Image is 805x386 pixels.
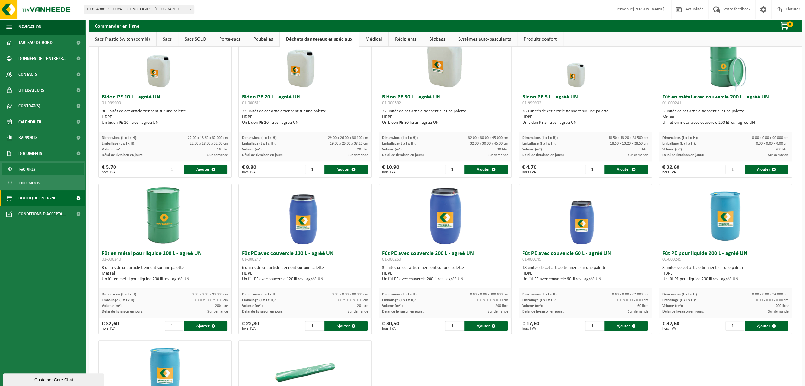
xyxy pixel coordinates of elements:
[102,120,228,126] div: Un bidon PE 10 litres - agréé UN
[745,165,788,174] button: Ajouter
[488,153,508,157] span: Sur demande
[522,153,564,157] span: Délai de livraison en jours:
[242,298,276,302] span: Emballage (L x l x H):
[382,165,399,174] div: € 10,90
[522,251,648,263] h3: Fût PE avec couvercle 60 L - agréé UN
[102,136,137,140] span: Dimensions (L x l x H):
[190,142,228,146] span: 22.00 x 18.60 x 32.00 cm
[165,165,183,174] input: 1
[19,177,40,189] span: Documents
[102,304,122,308] span: Volume (m³):
[195,298,228,302] span: 0.00 x 0.00 x 0.00 cm
[336,298,368,302] span: 0.00 x 0.00 x 0.00 cm
[330,142,368,146] span: 29.00 x 26.00 x 38.10 cm
[382,310,424,313] span: Délai de livraison en jours:
[522,109,648,126] div: 360 unités de cet article tiennent sur une palette
[242,293,277,296] span: Dimensions (L x l x H):
[242,109,368,126] div: 72 unités de cet article tiennent sur une palette
[382,271,508,276] div: HDPE
[184,321,227,331] button: Ajouter
[522,321,539,331] div: € 17,60
[242,265,368,282] div: 6 unités de cet article tiennent sur une palette
[18,35,53,51] span: Tableau de bord
[382,257,401,262] span: 01-000250
[188,136,228,140] span: 22.00 x 18.60 x 32.000 cm
[18,206,66,222] span: Conditions d'accepta...
[768,153,789,157] span: Sur demande
[89,19,146,32] h2: Commander en ligne
[242,321,259,331] div: € 22,80
[413,28,477,91] img: 01-000592
[2,163,84,175] a: Factures
[242,327,259,331] span: hors TVA
[348,310,368,313] span: Sur demande
[242,170,256,174] span: hors TVA
[662,304,683,308] span: Volume (m³):
[662,327,679,331] span: hors TVA
[382,109,508,126] div: 72 unités de cet article tiennent sur une palette
[604,165,648,174] button: Ajouter
[662,276,789,282] div: Un fût PE pour liquide 200 litres - agréé UN
[610,142,648,146] span: 18.50 x 13.20 x 28.50 cm
[662,321,679,331] div: € 32,60
[662,293,698,296] span: Dimensions (L x l x H):
[305,321,324,331] input: 1
[756,298,789,302] span: 0.00 x 0.00 x 0.00 cm
[517,32,563,47] a: Produits confort
[470,142,508,146] span: 32.00 x 30.00 x 45.00 cm
[3,372,106,386] iframe: chat widget
[522,114,648,120] div: HDPE
[328,136,368,140] span: 29.00 x 26.00 x 38.100 cm
[332,293,368,296] span: 0.00 x 0.00 x 80.000 cm
[628,153,648,157] span: Sur demande
[495,304,508,308] span: 200 litre
[192,293,228,296] span: 0.00 x 0.00 x 90.000 cm
[305,165,324,174] input: 1
[102,109,228,126] div: 80 unités de cet article tiennent sur une palette
[382,114,508,120] div: HDPE
[725,165,744,174] input: 1
[382,94,508,107] h3: Bidon PE 30 L - agréé UN
[357,148,368,151] span: 20 litre
[324,165,368,174] button: Ajouter
[102,298,135,302] span: Emballage (L x l x H):
[324,321,368,331] button: Ajouter
[752,136,789,140] span: 0.00 x 0.00 x 90.000 cm
[662,101,681,105] span: 01-000241
[102,153,143,157] span: Délai de livraison en jours:
[725,321,744,331] input: 1
[662,120,789,126] div: Un fût en métal avec couvercle 200 litres - agréé UN
[662,310,704,313] span: Délai de livraison en jours:
[452,32,517,47] a: Systèmes auto-basculants
[662,114,789,120] div: Metaal
[585,321,604,331] input: 1
[382,101,401,105] span: 01-000592
[382,265,508,282] div: 3 unités de cet article tiennent sur une palette
[207,310,228,313] span: Sur demande
[215,304,228,308] span: 200 litre
[18,82,44,98] span: Utilisateurs
[522,142,556,146] span: Emballage (L x l x H):
[242,276,368,282] div: Un fût PE avec couvercle 120 litres - agréé UN
[488,310,508,313] span: Sur demande
[616,298,648,302] span: 0.00 x 0.00 x 0.00 cm
[242,120,368,126] div: Un bidon PE 20 litres - agréé UN
[662,94,789,107] h3: Fût en métal avec couvercle 200 L - agréé UN
[612,293,648,296] span: 0.00 x 0.00 x 62.000 cm
[102,170,116,174] span: hors TVA
[522,298,556,302] span: Emballage (L x l x H):
[102,165,116,174] div: € 5,70
[423,32,452,47] a: Bigbags
[522,327,539,331] span: hors TVA
[522,304,543,308] span: Volume (m³):
[662,153,704,157] span: Délai de livraison en jours:
[468,136,508,140] span: 32.00 x 30.00 x 45.000 cm
[389,32,423,47] a: Récipients
[242,114,368,120] div: HDPE
[102,94,228,107] h3: Bidon PE 10 L - agréé UN
[18,98,40,114] span: Contrat(s)
[102,310,143,313] span: Délai de livraison en jours:
[662,271,789,276] div: HDPE
[165,321,183,331] input: 1
[207,153,228,157] span: Sur demande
